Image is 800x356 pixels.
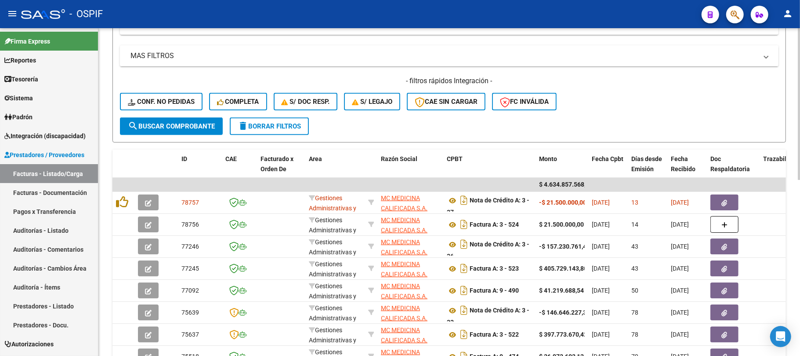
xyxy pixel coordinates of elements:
[539,199,586,206] strong: -$ 21.500.000,00
[671,331,689,338] span: [DATE]
[178,150,222,188] datatable-header-cell: ID
[181,265,199,272] span: 77245
[458,193,470,207] i: Descargar documento
[282,98,330,106] span: S/ Doc Resp.
[381,195,427,212] span: MC MEDICINA CALIFICADA S.A.
[539,155,557,162] span: Monto
[128,121,138,131] mat-icon: search
[710,155,750,172] span: Doc Respaldatoria
[592,155,623,162] span: Fecha Cpbt
[458,327,470,341] i: Descargar documento
[415,98,478,106] span: CAE SIN CARGAR
[470,265,519,272] strong: Factura A: 3 - 523
[407,93,485,110] button: CAE SIN CARGAR
[671,155,695,172] span: Fecha Recibido
[671,265,689,272] span: [DATE]
[120,93,203,110] button: Conf. no pedidas
[352,98,392,106] span: S/ legajo
[671,199,689,206] span: [DATE]
[782,8,793,19] mat-icon: person
[447,307,529,326] strong: Nota de Crédito A: 3 - 33
[763,155,799,162] span: Trazabilidad
[381,325,440,344] div: 30712582800
[592,265,610,272] span: [DATE]
[631,155,662,172] span: Días desde Emisión
[181,287,199,294] span: 77092
[181,243,199,250] span: 77246
[447,155,463,162] span: CPBT
[381,155,417,162] span: Razón Social
[381,305,427,322] span: MC MEDICINA CALIFICADA S.A.
[128,122,215,130] span: Buscar Comprobante
[588,150,628,188] datatable-header-cell: Fecha Cpbt
[628,150,667,188] datatable-header-cell: Días desde Emisión
[4,74,38,84] span: Tesorería
[4,150,84,160] span: Prestadores / Proveedores
[458,261,470,275] i: Descargar documento
[181,221,199,228] span: 78756
[539,221,584,228] strong: $ 21.500.000,00
[536,150,588,188] datatable-header-cell: Monto
[631,243,638,250] span: 43
[257,150,305,188] datatable-header-cell: Facturado x Orden De
[181,309,199,316] span: 75639
[539,287,584,294] strong: $ 41.219.688,54
[671,309,689,316] span: [DATE]
[120,45,778,66] mat-expansion-panel-header: MAS FILTROS
[305,150,365,188] datatable-header-cell: Area
[671,221,689,228] span: [DATE]
[381,327,427,344] span: MC MEDICINA CALIFICADA S.A.
[539,243,590,250] strong: -$ 157.230.761,48
[707,150,760,188] datatable-header-cell: Doc Respaldatoria
[381,261,427,278] span: MC MEDICINA CALIFICADA S.A.
[539,181,593,188] span: $ 4.634.857.568,18
[381,217,427,234] span: MC MEDICINA CALIFICADA S.A.
[69,4,103,24] span: - OSPIF
[309,327,356,354] span: Gestiones Administrativas y Otros
[671,287,689,294] span: [DATE]
[443,150,536,188] datatable-header-cell: CPBT
[770,326,791,347] div: Open Intercom Messenger
[309,283,356,310] span: Gestiones Administrativas y Otros
[120,117,223,135] button: Buscar Comprobante
[261,155,293,172] span: Facturado x Orden De
[381,239,427,256] span: MC MEDICINA CALIFICADA S.A.
[309,195,356,222] span: Gestiones Administrativas y Otros
[4,55,36,65] span: Reportes
[470,287,519,294] strong: Factura A: 9 - 490
[592,287,610,294] span: [DATE]
[4,37,50,46] span: Firma Express
[181,199,199,206] span: 78757
[4,112,33,122] span: Padrón
[130,51,757,61] mat-panel-title: MAS FILTROS
[631,331,638,338] span: 78
[671,243,689,250] span: [DATE]
[447,241,529,260] strong: Nota de Crédito A: 3 - 36
[238,122,301,130] span: Borrar Filtros
[309,305,356,332] span: Gestiones Administrativas y Otros
[458,217,470,231] i: Descargar documento
[381,259,440,278] div: 30712582800
[120,76,778,86] h4: - filtros rápidos Integración -
[225,155,237,162] span: CAE
[500,98,549,106] span: FC Inválida
[667,150,707,188] datatable-header-cell: Fecha Recibido
[381,281,440,300] div: 30712582800
[631,199,638,206] span: 13
[381,215,440,234] div: 30712582800
[631,221,638,228] span: 14
[539,331,587,338] strong: $ 397.773.670,42
[381,193,440,212] div: 30712582800
[539,309,590,316] strong: -$ 146.646.227,37
[309,217,356,244] span: Gestiones Administrativas y Otros
[631,265,638,272] span: 43
[344,93,400,110] button: S/ legajo
[309,261,356,288] span: Gestiones Administrativas y Otros
[238,121,248,131] mat-icon: delete
[274,93,338,110] button: S/ Doc Resp.
[539,265,587,272] strong: $ 405.729.143,80
[4,131,86,141] span: Integración (discapacidad)
[209,93,267,110] button: Completa
[470,221,519,228] strong: Factura A: 3 - 524
[458,303,470,317] i: Descargar documento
